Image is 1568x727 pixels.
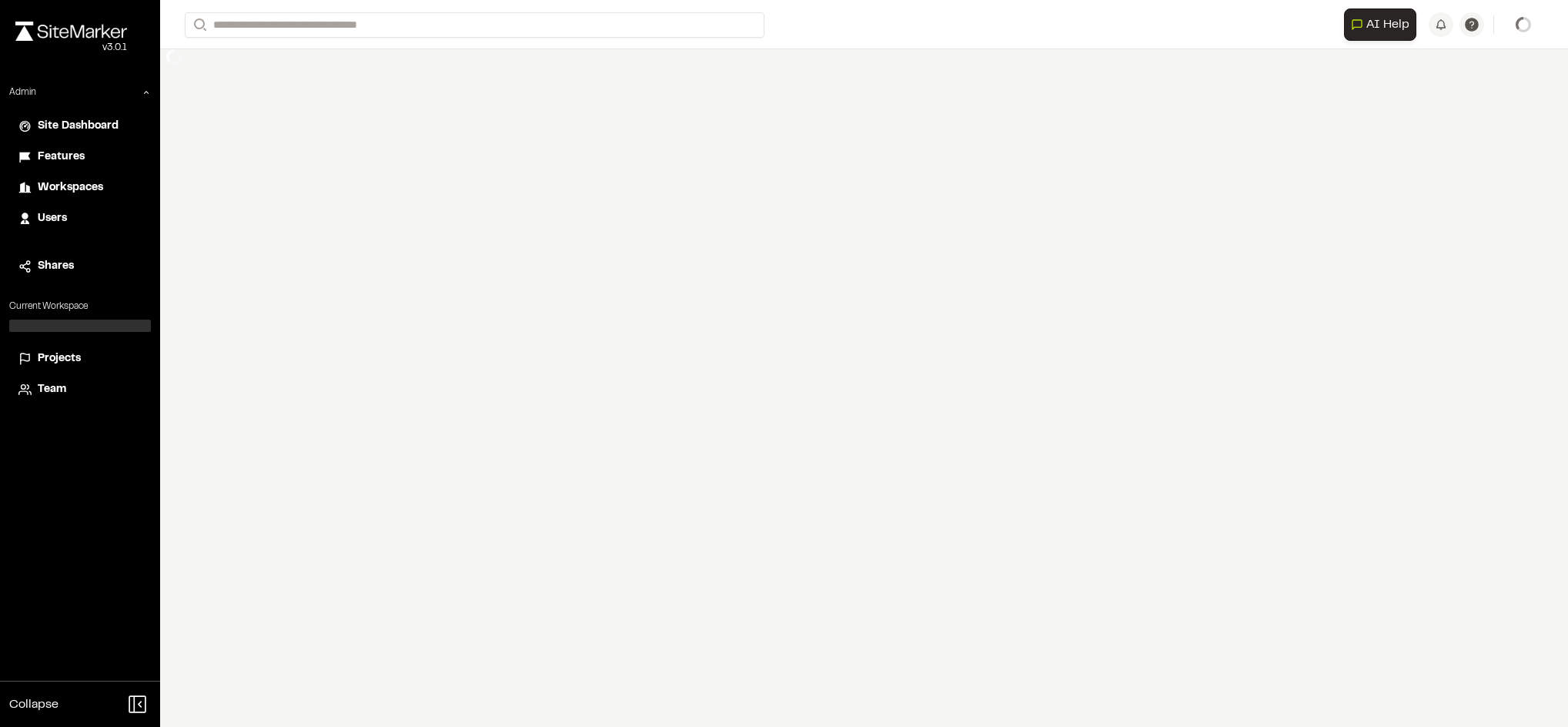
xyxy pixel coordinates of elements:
[38,350,81,367] span: Projects
[9,85,36,99] p: Admin
[38,118,119,135] span: Site Dashboard
[9,695,59,714] span: Collapse
[18,210,142,227] a: Users
[15,41,127,55] div: Oh geez...please don't...
[15,22,127,41] img: rebrand.png
[38,179,103,196] span: Workspaces
[18,350,142,367] a: Projects
[18,149,142,166] a: Features
[185,12,212,38] button: Search
[18,118,142,135] a: Site Dashboard
[18,179,142,196] a: Workspaces
[9,300,151,313] p: Current Workspace
[18,258,142,275] a: Shares
[1344,8,1416,41] button: Open AI Assistant
[38,149,85,166] span: Features
[1366,15,1409,34] span: AI Help
[1344,8,1423,41] div: Open AI Assistant
[38,381,66,398] span: Team
[18,381,142,398] a: Team
[38,258,74,275] span: Shares
[38,210,67,227] span: Users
